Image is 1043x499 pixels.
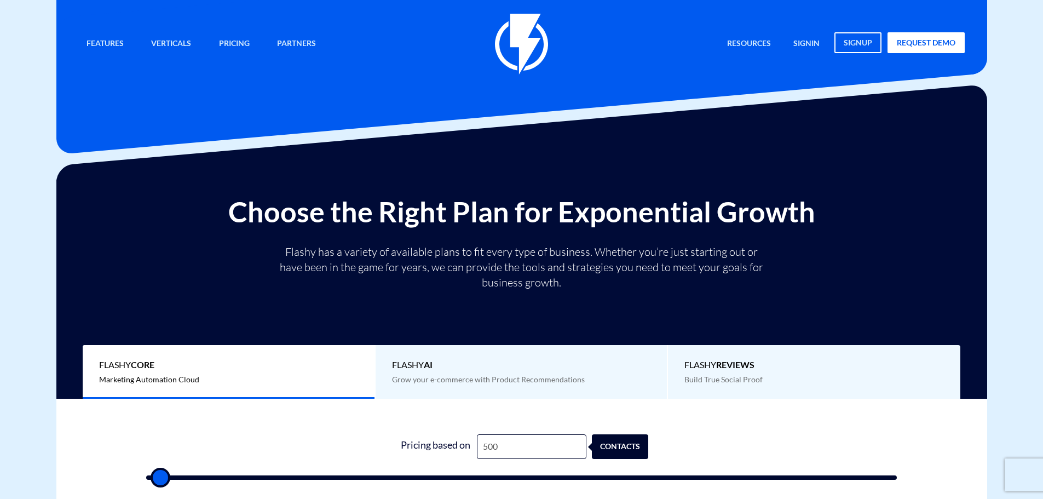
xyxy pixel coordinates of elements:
span: Flashy [99,359,358,371]
div: contacts [601,434,658,459]
p: Flashy has a variety of available plans to fit every type of business. Whether you’re just starti... [275,244,768,290]
b: Core [131,359,154,370]
a: signup [834,32,881,53]
a: Features [78,32,132,56]
b: REVIEWS [716,359,754,370]
a: request demo [888,32,965,53]
b: AI [424,359,433,370]
span: Build True Social Proof [684,375,763,384]
span: Flashy [684,359,944,371]
div: Pricing based on [395,434,477,459]
a: Pricing [211,32,258,56]
h2: Choose the Right Plan for Exponential Growth [65,196,979,227]
span: Grow your e-commerce with Product Recommendations [392,375,585,384]
a: Partners [269,32,324,56]
span: Marketing Automation Cloud [99,375,199,384]
a: Verticals [143,32,199,56]
a: signin [785,32,828,56]
span: Flashy [392,359,651,371]
a: Resources [719,32,779,56]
